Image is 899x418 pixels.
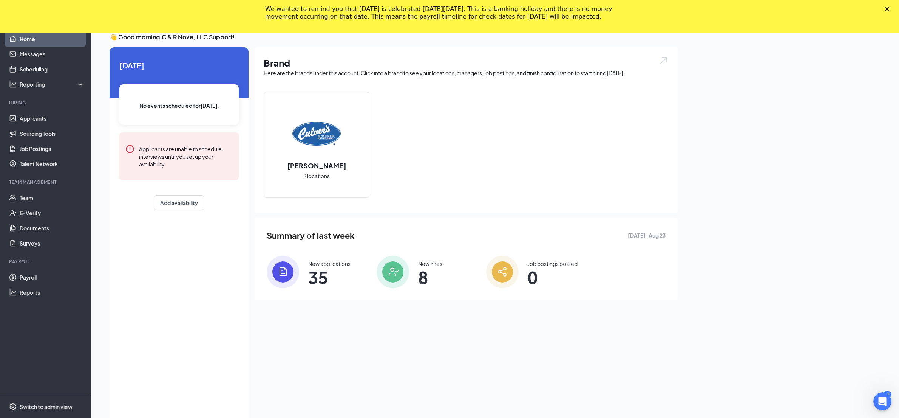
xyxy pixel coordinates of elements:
a: Messages [20,47,84,62]
a: Sourcing Tools [20,126,84,141]
img: Culver's [292,109,341,158]
a: E-Verify [20,205,84,221]
div: Here are the brands under this account. Click into a brand to see your locations, managers, job p... [264,69,669,77]
div: Reporting [20,81,85,88]
a: Scheduling [20,62,84,77]
a: Reports [20,285,84,300]
div: New hires [418,260,442,267]
a: Documents [20,221,84,236]
span: [DATE] - Aug 23 [628,231,666,239]
h3: 👋 Good morning, C & R Nove, LLC Support ! [110,33,678,41]
div: Hiring [9,99,83,106]
iframe: Intercom live chat [873,392,891,410]
img: icon [486,256,519,288]
a: Talent Network [20,156,84,171]
h1: Brand [264,56,669,69]
img: open.6027fd2a22e1237b5b06.svg [659,56,669,65]
a: Surveys [20,236,84,251]
div: New applications [308,260,351,267]
div: Job postings posted [528,260,578,267]
h2: [PERSON_NAME] [280,161,354,170]
div: We wanted to remind you that [DATE] is celebrated [DATE][DATE]. This is a banking holiday and the... [265,5,622,20]
button: Add availability [154,195,204,210]
a: Payroll [20,270,84,285]
div: Team Management [9,179,83,185]
a: Applicants [20,111,84,126]
div: 88 [883,391,891,398]
div: Switch to admin view [20,403,73,410]
span: Summary of last week [267,229,355,242]
span: 0 [528,270,578,284]
svg: Error [125,145,134,154]
a: Team [20,190,84,205]
a: Home [20,31,84,47]
svg: Analysis [9,81,17,88]
div: Applicants are unable to schedule interviews until you set up your availability. [139,145,233,168]
div: Payroll [9,258,83,265]
span: 8 [418,270,442,284]
img: icon [267,256,299,288]
span: [DATE] [119,59,239,71]
div: Close [885,7,892,11]
span: No events scheduled for [DATE] . [139,101,219,110]
span: 35 [308,270,351,284]
img: icon [377,256,409,288]
svg: Settings [9,403,17,410]
span: 2 locations [303,172,330,180]
a: Job Postings [20,141,84,156]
